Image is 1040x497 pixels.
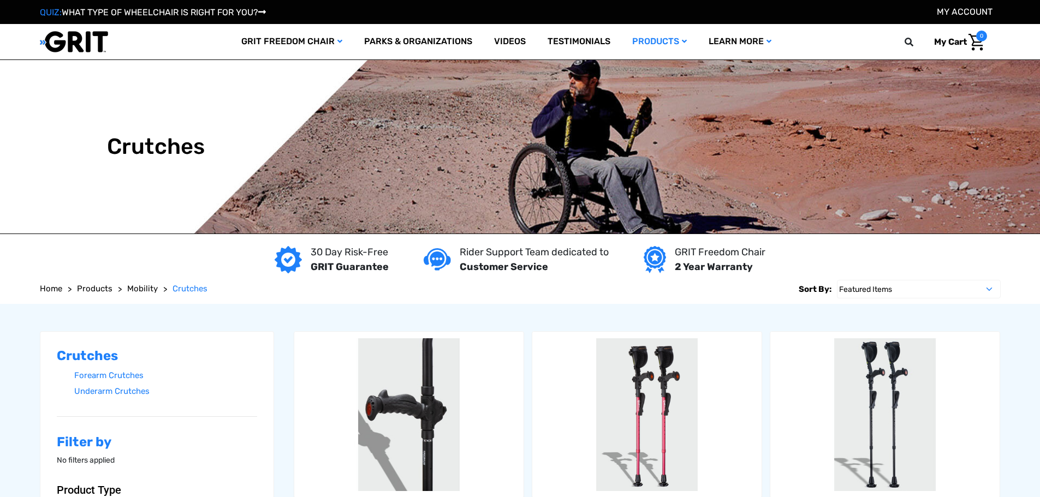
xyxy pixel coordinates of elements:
h2: Filter by [57,434,258,450]
img: Ergobaum Dual Underarm Crutches by Ergoactives - Pair [294,338,524,491]
img: Customer service [424,248,451,271]
span: My Cart [934,37,967,47]
a: Account [937,7,993,17]
span: 0 [976,31,987,41]
img: GRIT Guarantee [275,246,302,273]
a: Testimonials [537,24,621,59]
a: Learn More [698,24,782,59]
a: Home [40,283,62,295]
img: Ergobaum Black Mamba Forearm Crutches by Ergoactives - Pair [770,338,1000,491]
img: Ergobaum Junior Forearm Crutches by Ergoactives - Pair [532,338,762,491]
a: Underarm Crutches [74,384,258,399]
span: Crutches [173,284,207,294]
a: Parks & Organizations [353,24,483,59]
a: Products [77,283,112,295]
p: Rider Support Team dedicated to [460,245,609,260]
p: 30 Day Risk-Free [311,245,389,260]
button: Product Type [57,483,258,496]
a: GRIT Freedom Chair [230,24,353,59]
span: Mobility [127,284,158,294]
strong: 2 Year Warranty [675,261,753,273]
span: QUIZ: [40,7,62,17]
img: Cart [968,34,984,51]
a: Videos [483,24,537,59]
img: GRIT All-Terrain Wheelchair and Mobility Equipment [40,31,108,53]
h1: Crutches [107,134,205,160]
strong: Customer Service [460,261,548,273]
a: Crutches [173,283,207,295]
input: Search [910,31,926,53]
label: Sort By: [799,280,831,298]
a: Products [621,24,698,59]
a: Forearm Crutches [74,368,258,384]
strong: GRIT Guarantee [311,261,389,273]
span: Products [77,284,112,294]
a: Mobility [127,283,158,295]
h2: Crutches [57,348,258,364]
span: Product Type [57,483,121,496]
p: GRIT Freedom Chair [675,245,765,260]
a: Cart with 0 items [926,31,987,53]
img: Year warranty [644,246,666,273]
a: QUIZ:WHAT TYPE OF WHEELCHAIR IS RIGHT FOR YOU? [40,7,266,17]
span: Home [40,284,62,294]
p: No filters applied [57,454,258,466]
